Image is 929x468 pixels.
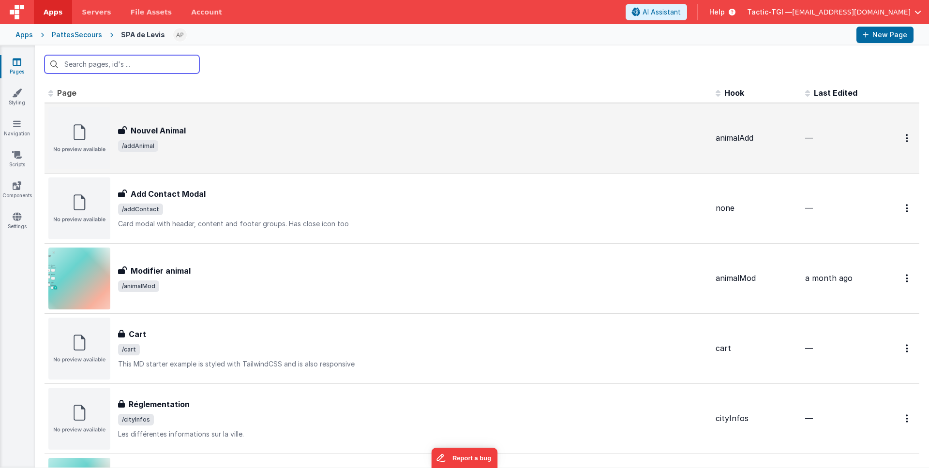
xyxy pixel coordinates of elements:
button: New Page [856,27,914,43]
h3: Add Contact Modal [131,188,206,200]
span: /cart [118,344,140,355]
span: — [805,203,813,213]
span: /addAnimal [118,140,158,152]
span: File Assets [131,7,172,17]
span: /animalMod [118,280,159,292]
span: Last Edited [814,88,857,98]
div: Apps [15,30,33,40]
div: SPA de Levis [121,30,165,40]
div: none [716,203,797,214]
button: AI Assistant [626,4,687,20]
iframe: Marker.io feedback button [432,448,498,468]
span: /cityInfos [118,414,154,425]
img: c78abd8586fb0502950fd3f28e86ae42 [173,28,187,42]
button: Options [900,128,915,148]
span: Hook [724,88,744,98]
button: Options [900,198,915,218]
h3: Modifier animal [131,265,191,277]
span: a month ago [805,273,853,283]
button: Options [900,409,915,428]
span: Help [709,7,725,17]
span: /addContact [118,204,163,215]
span: Servers [82,7,111,17]
div: cityInfos [716,413,797,424]
button: Tactic-TGI — [EMAIL_ADDRESS][DOMAIN_NAME] [747,7,921,17]
input: Search pages, id's ... [45,55,199,73]
button: Options [900,268,915,288]
p: Les différentes informations sur la ville. [118,429,708,439]
span: AI Assistant [643,7,681,17]
p: Card modal with header, content and footer groups. Has close icon too [118,219,708,229]
p: This MD starter example is styled with TailwindCSS and is also responsive [118,359,708,369]
span: — [805,413,813,423]
h3: Réglementation [129,398,190,410]
div: PattesSecours [52,30,102,40]
span: Apps [44,7,62,17]
span: Page [57,88,76,98]
div: cart [716,343,797,354]
div: animalMod [716,273,797,284]
span: [EMAIL_ADDRESS][DOMAIN_NAME] [792,7,911,17]
span: — [805,343,813,353]
button: Options [900,338,915,358]
h3: Nouvel Animal [131,125,186,136]
div: animalAdd [716,132,797,144]
h3: Cart [129,328,146,340]
span: — [805,133,813,143]
span: Tactic-TGI — [747,7,792,17]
